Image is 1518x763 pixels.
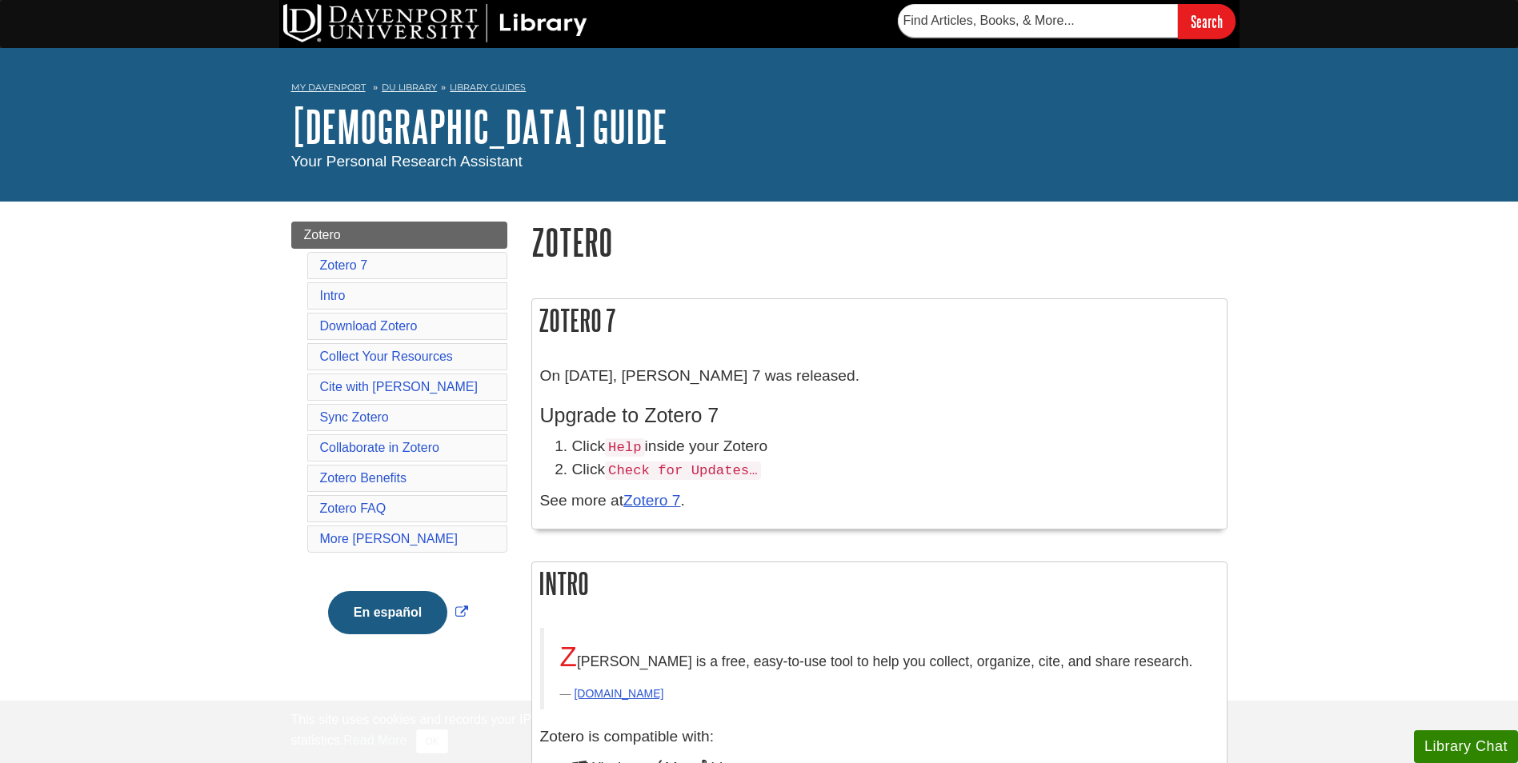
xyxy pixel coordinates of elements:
a: [DEMOGRAPHIC_DATA] Guide [291,102,667,151]
div: This site uses cookies and records your IP address for usage statistics. Additionally, we use Goo... [291,710,1228,753]
div: Guide Page Menu [291,222,507,661]
input: Find Articles, Books, & More... [898,4,1178,38]
h2: Zotero 7 [532,299,1227,342]
button: Close [416,729,447,753]
p: Zotero is compatible with: [540,725,1219,749]
a: Link opens in new window [324,605,472,619]
a: Collect Your Resources [320,350,453,363]
button: En español [328,591,447,634]
li: Click inside your Zotero [572,435,1219,458]
h1: Zotero [531,222,1228,262]
img: DU Library [283,4,587,42]
a: More [PERSON_NAME] [320,532,458,545]
span: Your Personal Research Assistant [291,153,523,170]
p: See more at . [540,489,1219,513]
span: Z [560,641,577,672]
a: [DOMAIN_NAME] [574,687,663,700]
a: Intro [320,289,346,302]
a: Zotero FAQ [320,501,387,515]
li: Click [572,458,1219,481]
nav: breadcrumb [291,77,1228,102]
input: Search [1178,4,1236,38]
form: Searches DU Library's articles, books, and more [898,4,1236,38]
span: Zotero [304,228,341,242]
a: Library Guides [450,82,526,93]
a: Download Zotero [320,319,418,333]
a: Sync Zotero [320,410,389,424]
code: Check for Updates… [605,461,761,480]
a: My Davenport [291,81,366,94]
a: Zotero Benefits [320,471,407,485]
a: Zotero 7 [623,492,680,509]
h2: Intro [532,562,1227,605]
h3: Upgrade to Zotero 7 [540,404,1219,427]
p: [PERSON_NAME] is a free, easy-to-use tool to help you collect, organize, cite, and share research. [560,636,1203,678]
a: Collaborate in Zotero [320,441,439,454]
a: Zotero [291,222,507,249]
p: On [DATE], [PERSON_NAME] 7 was released. [540,365,1219,388]
button: Library Chat [1414,730,1518,763]
a: Read More [343,733,407,747]
code: Help [605,438,644,457]
a: Zotero 7 [320,258,368,272]
a: DU Library [382,82,437,93]
a: Cite with [PERSON_NAME] [320,380,478,393]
